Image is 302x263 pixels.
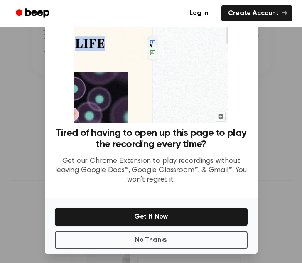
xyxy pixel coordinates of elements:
[221,5,292,21] a: Create Account
[181,4,216,23] a: Log in
[55,208,248,226] button: Get It Now
[10,5,57,22] a: Beep
[55,128,248,150] h3: Tired of having to open up this page to play the recording every time?
[55,157,248,185] p: Get our Chrome Extension to play recordings without leaving Google Docs™, Google Classroom™, & Gm...
[55,231,248,249] button: No Thanks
